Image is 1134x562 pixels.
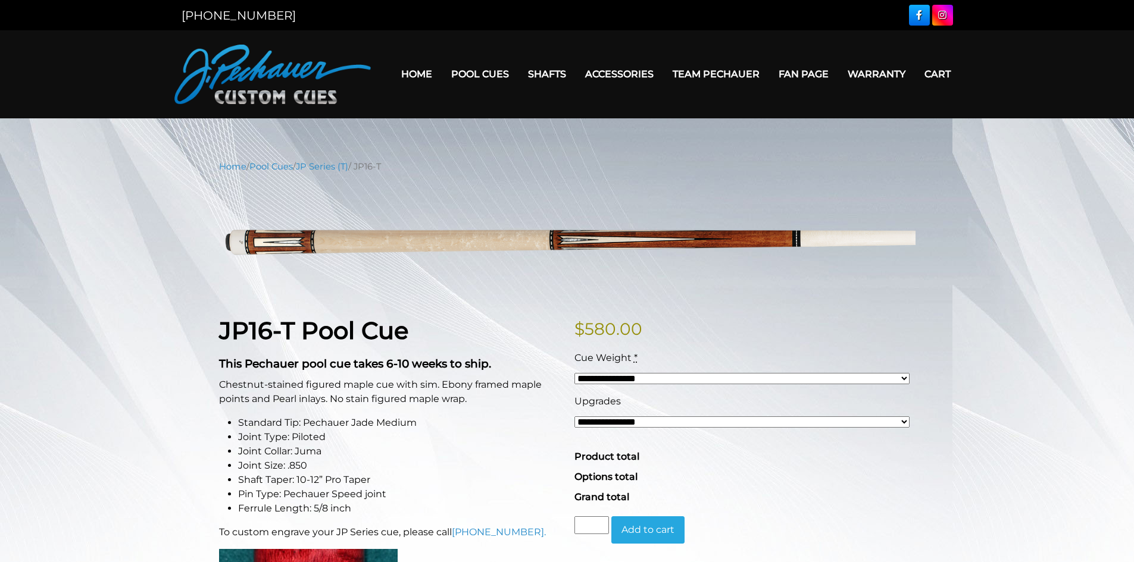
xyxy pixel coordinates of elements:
[219,525,560,539] p: To custom engrave your JP Series cue, please call
[219,316,408,345] strong: JP16-T Pool Cue
[452,526,546,538] a: [PHONE_NUMBER].
[442,59,518,89] a: Pool Cues
[518,59,576,89] a: Shafts
[249,161,293,172] a: Pool Cues
[576,59,663,89] a: Accessories
[574,471,638,482] span: Options total
[238,501,560,516] li: Ferrule Length: 5/8 inch
[182,8,296,23] a: [PHONE_NUMBER]
[574,352,632,363] span: Cue Weight
[574,516,609,534] input: Product quantity
[238,416,560,430] li: Standard Tip: Pechauer Jade Medium
[574,319,585,339] span: $
[174,45,371,104] img: Pechauer Custom Cues
[574,319,642,339] bdi: 580.00
[838,59,915,89] a: Warranty
[219,182,916,298] img: jp16-T.png
[634,352,638,363] abbr: required
[219,378,560,406] p: Chestnut-stained figured maple cue with sim. Ebony framed maple points and Pearl inlays. No stain...
[219,161,246,172] a: Home
[574,395,621,407] span: Upgrades
[219,357,491,371] strong: This Pechauer pool cue takes 6-10 weeks to ship.
[574,491,629,503] span: Grand total
[238,459,560,473] li: Joint Size: .850
[238,444,560,459] li: Joint Collar: Juma
[663,59,769,89] a: Team Pechauer
[219,160,916,173] nav: Breadcrumb
[238,430,560,444] li: Joint Type: Piloted
[574,451,639,462] span: Product total
[238,473,560,487] li: Shaft Taper: 10-12” Pro Taper
[611,516,685,544] button: Add to cart
[238,487,560,501] li: Pin Type: Pechauer Speed joint
[915,59,960,89] a: Cart
[769,59,838,89] a: Fan Page
[392,59,442,89] a: Home
[296,161,348,172] a: JP Series (T)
